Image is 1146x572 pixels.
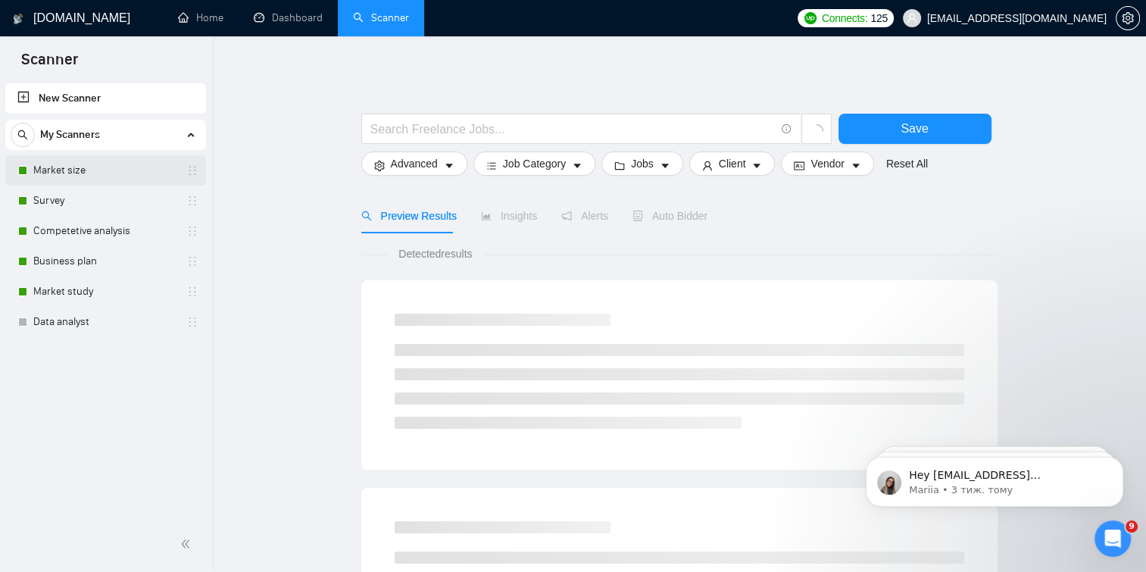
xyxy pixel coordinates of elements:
[561,211,572,221] span: notification
[486,160,497,171] span: bars
[810,124,823,138] span: loading
[66,44,261,252] span: Hey [EMAIL_ADDRESS][DOMAIN_NAME], Looks like your Upwork agency Business Intelligence LLC ran out...
[186,286,198,298] span: holder
[561,210,608,222] span: Alerts
[614,160,625,171] span: folder
[66,58,261,72] p: Message from Mariia, sent 3 тиж. тому
[33,246,177,277] a: Business plan
[632,210,707,222] span: Auto Bidder
[5,83,206,114] li: New Scanner
[481,210,537,222] span: Insights
[186,164,198,177] span: holder
[481,211,492,221] span: area-chart
[186,225,198,237] span: holder
[843,425,1146,531] iframe: Intercom notifications повідомлення
[782,124,792,134] span: info-circle
[186,255,198,267] span: holder
[794,160,804,171] span: idcard
[9,48,90,80] span: Scanner
[186,195,198,207] span: holder
[444,160,454,171] span: caret-down
[1116,12,1140,24] a: setting
[374,160,385,171] span: setting
[353,11,409,24] a: searchScanner
[33,216,177,246] a: Competetive analysis
[40,120,100,150] span: My Scanners
[689,152,776,176] button: userClientcaret-down
[810,155,844,172] span: Vendor
[254,11,323,24] a: dashboardDashboard
[180,536,195,552] span: double-left
[1116,12,1139,24] span: setting
[632,211,643,221] span: robot
[601,152,683,176] button: folderJobscaret-down
[907,13,917,23] span: user
[851,160,861,171] span: caret-down
[13,7,23,31] img: logo
[17,83,194,114] a: New Scanner
[702,160,713,171] span: user
[361,210,457,222] span: Preview Results
[751,160,762,171] span: caret-down
[1094,520,1131,557] iframe: Intercom live chat
[473,152,595,176] button: barsJob Categorycaret-down
[391,155,438,172] span: Advanced
[804,12,817,24] img: upwork-logo.png
[11,130,34,140] span: search
[631,155,654,172] span: Jobs
[660,160,670,171] span: caret-down
[719,155,746,172] span: Client
[870,10,887,27] span: 125
[1126,520,1138,533] span: 9
[388,245,482,262] span: Detected results
[572,160,582,171] span: caret-down
[33,277,177,307] a: Market study
[5,120,206,337] li: My Scanners
[33,186,177,216] a: Survey
[838,114,991,144] button: Save
[503,155,566,172] span: Job Category
[901,119,928,138] span: Save
[11,123,35,147] button: search
[886,155,928,172] a: Reset All
[1116,6,1140,30] button: setting
[361,152,467,176] button: settingAdvancedcaret-down
[186,316,198,328] span: holder
[361,211,372,221] span: search
[33,307,177,337] a: Data analyst
[33,155,177,186] a: Market size
[178,11,223,24] a: homeHome
[822,10,867,27] span: Connects:
[781,152,873,176] button: idcardVendorcaret-down
[370,120,775,139] input: Search Freelance Jobs...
